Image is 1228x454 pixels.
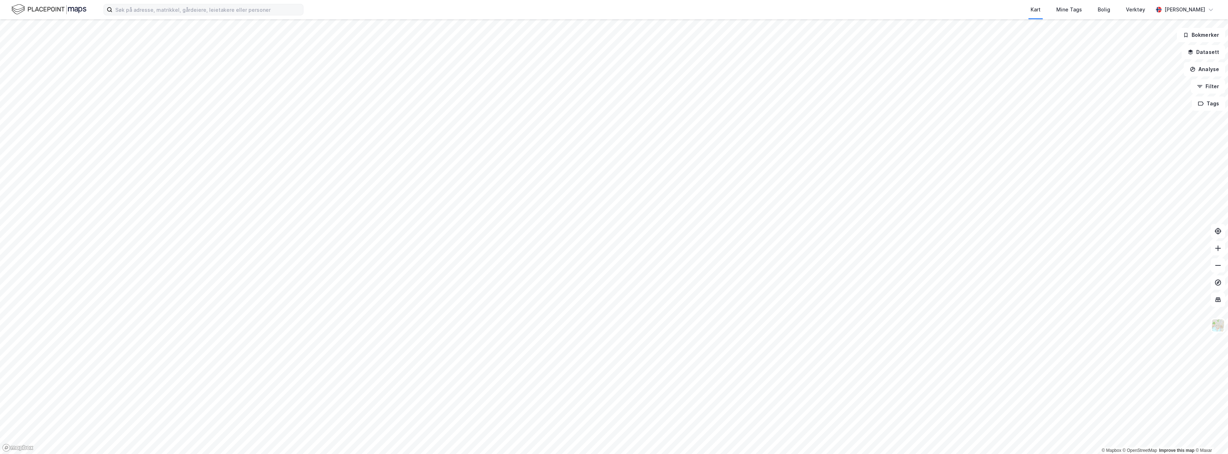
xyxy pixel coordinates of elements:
[112,4,303,15] input: Søk på adresse, matrikkel, gårdeiere, leietakere eller personer
[1123,448,1157,453] a: OpenStreetMap
[1098,5,1110,14] div: Bolig
[1191,79,1225,94] button: Filter
[11,3,86,16] img: logo.f888ab2527a4732fd821a326f86c7f29.svg
[1056,5,1082,14] div: Mine Tags
[1182,45,1225,59] button: Datasett
[1164,5,1205,14] div: [PERSON_NAME]
[1159,448,1194,453] a: Improve this map
[1126,5,1145,14] div: Verktøy
[1211,319,1225,332] img: Z
[1184,62,1225,76] button: Analyse
[1031,5,1041,14] div: Kart
[1192,96,1225,111] button: Tags
[1192,420,1228,454] div: Kontrollprogram for chat
[1192,420,1228,454] iframe: Chat Widget
[1102,448,1121,453] a: Mapbox
[2,444,34,452] a: Mapbox homepage
[1177,28,1225,42] button: Bokmerker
